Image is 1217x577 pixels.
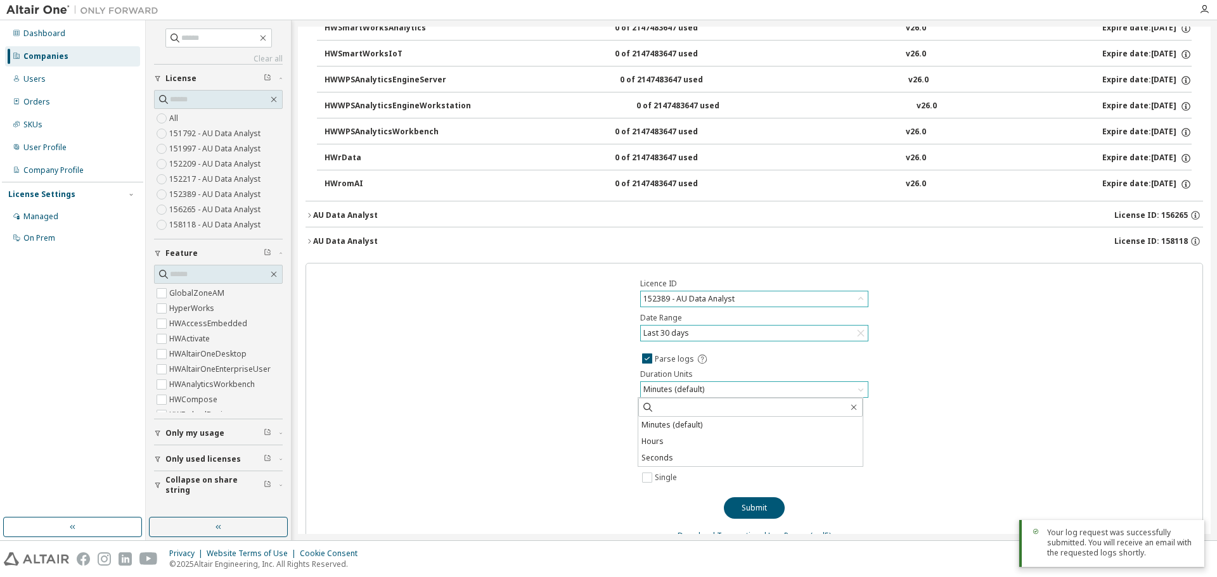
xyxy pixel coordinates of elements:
[306,227,1203,255] button: AU Data AnalystLicense ID: 158118
[23,143,67,153] div: User Profile
[615,179,729,190] div: 0 of 2147483647 used
[641,291,868,307] div: 152389 - AU Data Analyst
[23,233,55,243] div: On Prem
[23,165,84,175] div: Company Profile
[638,450,863,466] li: Seconds
[169,156,263,172] label: 152209 - AU Data Analyst
[98,552,111,566] img: instagram.svg
[23,97,50,107] div: Orders
[169,126,263,141] label: 151792 - AU Data Analyst
[641,326,691,340] div: Last 30 days
[264,480,271,490] span: Clear filter
[655,354,694,364] span: Parse logs
[1102,127,1192,138] div: Expire date: [DATE]
[615,23,729,34] div: 0 of 2147483647 used
[264,73,271,84] span: Clear filter
[264,248,271,258] span: Clear filter
[906,127,926,138] div: v26.0
[640,369,868,379] label: Duration Units
[325,153,439,164] div: HWrData
[638,417,863,433] li: Minutes (default)
[8,189,75,200] div: License Settings
[1102,49,1192,60] div: Expire date: [DATE]
[264,454,271,464] span: Clear filter
[906,179,926,190] div: v26.0
[154,65,283,92] button: License
[264,428,271,438] span: Clear filter
[154,54,283,64] a: Clear all
[325,15,1192,42] button: HWSmartWorksAnalytics0 of 2147483647 usedv26.0Expire date:[DATE]
[119,552,132,566] img: linkedin.svg
[325,101,471,112] div: HWWPSAnalyticsEngineWorkstation
[620,75,734,86] div: 0 of 2147483647 used
[655,470,679,485] label: Single
[23,29,65,39] div: Dashboard
[678,530,808,541] a: Download Transactional Log Parser
[641,383,706,396] div: Minutes (default)
[615,153,729,164] div: 0 of 2147483647 used
[139,552,158,566] img: youtube.svg
[1102,23,1192,34] div: Expire date: [DATE]
[313,236,378,246] div: AU Data Analyst
[641,292,737,306] div: 152389 - AU Data Analyst
[169,377,257,392] label: HWAnalyticsWorkbench
[724,497,785,519] button: Submit
[23,51,68,61] div: Companies
[810,530,831,541] a: (md5)
[908,75,929,86] div: v26.0
[169,362,273,377] label: HWAltairOneEnterpriseUser
[165,454,241,464] span: Only used licenses
[169,316,250,331] label: HWAccessEmbedded
[636,101,750,112] div: 0 of 2147483647 used
[169,331,212,346] label: HWActivate
[1047,528,1194,558] div: Your log request was successfully submitted. You will receive an email with the requested logs sh...
[169,217,263,232] label: 158118 - AU Data Analyst
[169,172,263,187] label: 152217 - AU Data Analyst
[325,67,1192,94] button: HWWPSAnalyticsEngineServer0 of 2147483647 usedv26.0Expire date:[DATE]
[4,552,69,566] img: altair_logo.svg
[165,428,224,438] span: Only my usage
[906,23,926,34] div: v26.0
[325,144,1192,172] button: HWrData0 of 2147483647 usedv26.0Expire date:[DATE]
[23,74,46,84] div: Users
[23,212,58,222] div: Managed
[300,548,365,559] div: Cookie Consent
[325,179,439,190] div: HWromAI
[169,407,229,422] label: HWEmbedBasic
[640,313,868,323] label: Date Range
[641,382,868,397] div: Minutes (default)
[169,202,263,217] label: 156265 - AU Data Analyst
[325,170,1192,198] button: HWromAI0 of 2147483647 usedv26.0Expire date:[DATE]
[1102,75,1192,86] div: Expire date: [DATE]
[640,279,868,289] label: Licence ID
[325,118,1192,146] button: HWWPSAnalyticsWorkbench0 of 2147483647 usedv26.0Expire date:[DATE]
[6,4,165,16] img: Altair One
[77,552,90,566] img: facebook.svg
[325,23,439,34] div: HWSmartWorksAnalytics
[169,301,217,316] label: HyperWorks
[169,392,220,407] label: HWCompose
[1114,210,1188,220] span: License ID: 156265
[313,210,378,220] div: AU Data Analyst
[169,559,365,569] p: © 2025 Altair Engineering, Inc. All Rights Reserved.
[638,433,863,450] li: Hours
[906,153,926,164] div: v26.0
[615,49,729,60] div: 0 of 2147483647 used
[325,127,439,138] div: HWWPSAnalyticsWorkbench
[917,101,937,112] div: v26.0
[169,141,263,156] label: 151997 - AU Data Analyst
[1102,101,1192,112] div: Expire date: [DATE]
[169,548,207,559] div: Privacy
[165,73,196,84] span: License
[154,419,283,447] button: Only my usage
[169,111,181,126] label: All
[325,41,1192,68] button: HWSmartWorksIoT0 of 2147483647 usedv26.0Expire date:[DATE]
[906,49,926,60] div: v26.0
[615,127,729,138] div: 0 of 2147483647 used
[154,445,283,473] button: Only used licenses
[325,92,1192,120] button: HWWPSAnalyticsEngineWorkstation0 of 2147483647 usedv26.0Expire date:[DATE]
[23,120,42,130] div: SKUs
[165,475,264,495] span: Collapse on share string
[306,201,1203,229] button: AU Data AnalystLicense ID: 156265
[1114,236,1188,246] span: License ID: 158118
